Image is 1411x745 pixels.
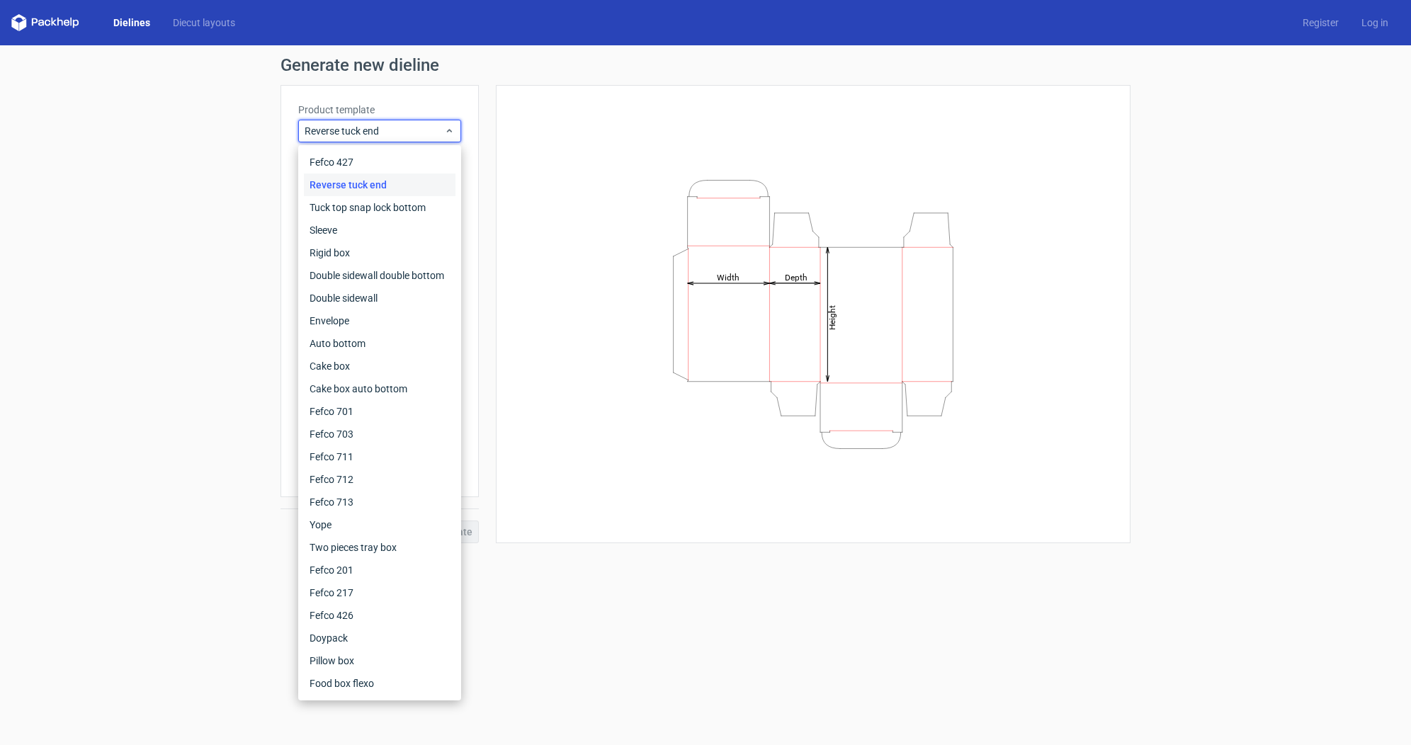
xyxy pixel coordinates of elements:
[304,174,455,196] div: Reverse tuck end
[102,16,161,30] a: Dielines
[304,649,455,672] div: Pillow box
[304,400,455,423] div: Fefco 701
[1350,16,1400,30] a: Log in
[304,309,455,332] div: Envelope
[1291,16,1350,30] a: Register
[280,57,1130,74] h1: Generate new dieline
[304,287,455,309] div: Double sidewall
[304,672,455,695] div: Food box flexo
[304,536,455,559] div: Two pieces tray box
[304,264,455,287] div: Double sidewall double bottom
[304,377,455,400] div: Cake box auto bottom
[298,103,461,117] label: Product template
[304,355,455,377] div: Cake box
[717,272,739,282] tspan: Width
[304,196,455,219] div: Tuck top snap lock bottom
[785,272,807,282] tspan: Depth
[304,513,455,536] div: Yope
[304,604,455,627] div: Fefco 426
[304,423,455,445] div: Fefco 703
[304,219,455,241] div: Sleeve
[304,627,455,649] div: Doypack
[304,332,455,355] div: Auto bottom
[304,491,455,513] div: Fefco 713
[304,241,455,264] div: Rigid box
[827,305,837,329] tspan: Height
[304,581,455,604] div: Fefco 217
[305,124,444,138] span: Reverse tuck end
[304,445,455,468] div: Fefco 711
[304,468,455,491] div: Fefco 712
[304,151,455,174] div: Fefco 427
[304,559,455,581] div: Fefco 201
[161,16,246,30] a: Diecut layouts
